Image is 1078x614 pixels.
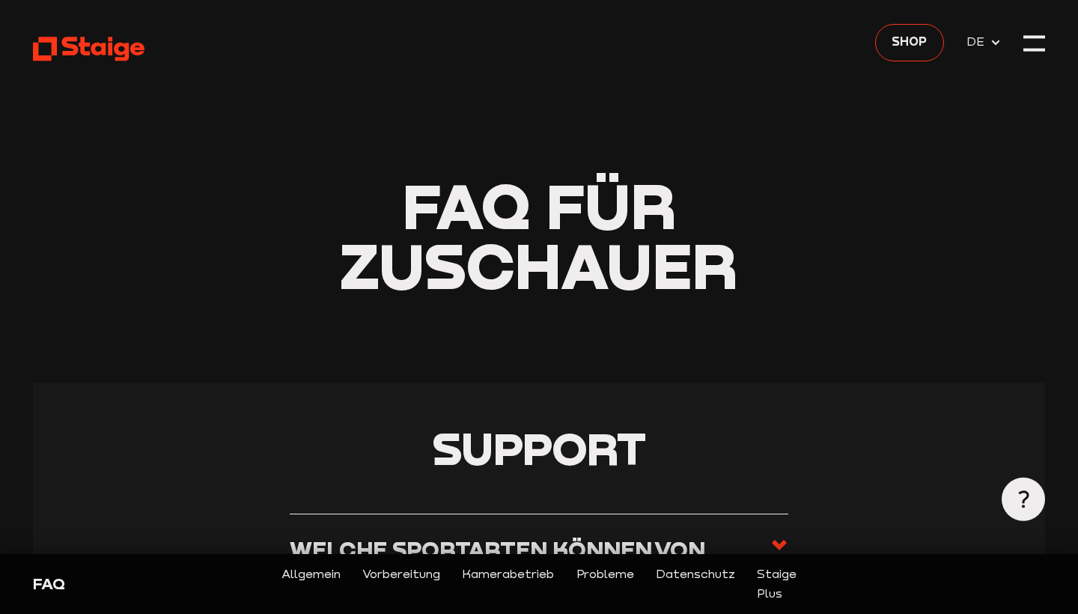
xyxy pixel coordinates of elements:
[576,565,634,603] a: Probleme
[362,565,440,603] a: Vorbereitung
[462,565,554,603] a: Kamerabetrieb
[290,536,770,591] h3: Welche Sportarten können von Staige übertragen werden?
[281,565,341,603] a: Allgemein
[340,167,737,303] span: für Zuschauer
[402,167,531,243] span: FAQ
[433,421,646,475] span: Support
[33,573,274,595] div: FAQ
[966,32,990,52] span: DE
[892,32,927,52] span: Shop
[757,565,797,603] a: Staige Plus
[875,24,945,61] a: Shop
[656,565,735,603] a: Datenschutz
